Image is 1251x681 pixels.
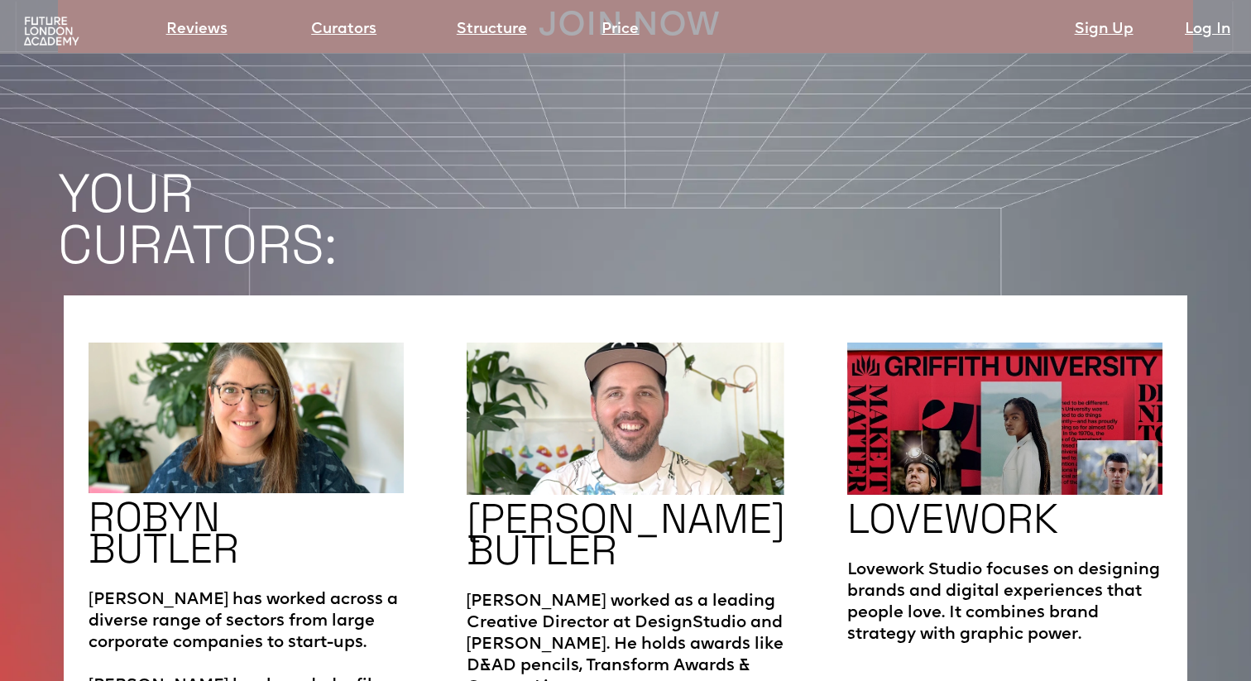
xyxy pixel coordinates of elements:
[166,18,228,41] a: Reviews
[1185,18,1230,41] a: Log In
[847,503,1058,535] h2: LOVEWORK
[58,168,1251,271] h1: YOUR CURATORS:
[1075,18,1134,41] a: Sign Up
[847,543,1163,645] p: Lovework Studio focuses on designing brands and digital experiences that people love. It combines...
[457,18,527,41] a: Structure
[602,18,639,41] a: Price
[467,503,785,566] h2: [PERSON_NAME] BUTLER
[89,501,239,564] h2: ROBYN BUTLER
[311,18,376,41] a: Curators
